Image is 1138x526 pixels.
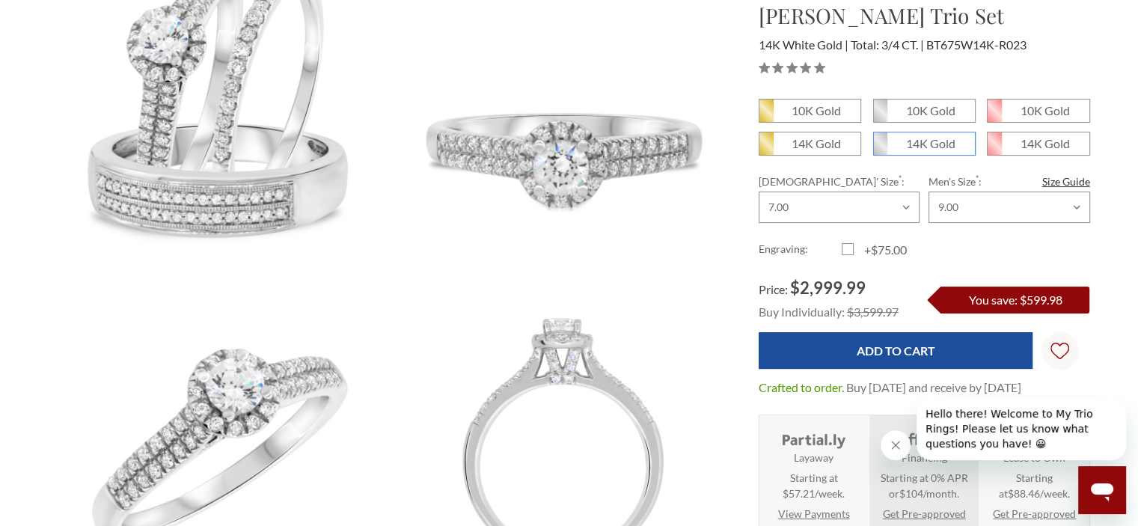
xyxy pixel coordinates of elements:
em: 14K Gold [906,136,955,150]
span: Price: [759,282,788,296]
a: Get Pre-approved [993,506,1076,522]
em: 10K Gold [792,103,841,117]
span: 10K Rose Gold [988,100,1089,122]
span: 14K Yellow Gold [759,132,860,155]
span: 10K Yellow Gold [759,100,860,122]
span: 14K White Gold [874,132,975,155]
span: $2,999.99 [790,278,866,298]
span: Starting at 0% APR or /month. [874,470,973,501]
span: Buy Individually: [759,305,845,319]
em: 14K Gold [792,136,841,150]
span: BT675W14K-R023 [926,37,1027,52]
svg: Wish Lists [1050,295,1069,407]
a: Size Guide [1042,174,1090,189]
img: Layaway [779,424,848,450]
label: Engraving: [759,241,842,259]
span: Starting at $57.21/week. [783,470,845,501]
strong: Layaway [794,450,833,465]
label: +$75.00 [842,241,925,259]
input: Add to Cart [759,332,1033,369]
em: 10K Gold [1021,103,1070,117]
iframe: Message from company [917,397,1126,460]
a: View Payments [778,506,850,522]
span: 10K White Gold [874,100,975,122]
iframe: Button to launch messaging window [1078,466,1126,514]
span: 14K White Gold [759,37,848,52]
em: 10K Gold [906,103,955,117]
span: Starting at . [985,470,1084,501]
span: Total: 3/4 CT. [851,37,924,52]
dd: Buy [DATE] and receive by [DATE] [846,379,1021,397]
a: Wish Lists [1041,332,1079,370]
span: 14K Rose Gold [988,132,1089,155]
label: Men's Size : [929,174,1089,189]
iframe: Close message [881,430,911,460]
em: 14K Gold [1021,136,1070,150]
span: You save: $599.98 [968,293,1062,307]
dt: Crafted to order. [759,379,844,397]
span: $104 [899,487,923,500]
label: [DEMOGRAPHIC_DATA]' Size : [759,174,920,189]
span: $3,599.97 [847,305,899,319]
a: Get Pre-approved [883,506,966,522]
span: $88.46/week [1008,487,1068,500]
